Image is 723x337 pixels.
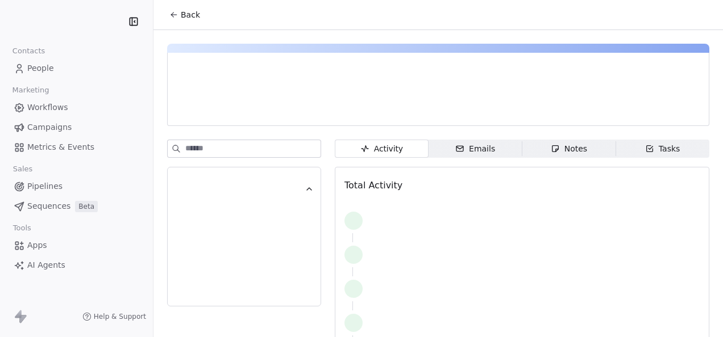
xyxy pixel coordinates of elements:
a: AI Agents [9,256,144,275]
span: Apps [27,239,47,251]
span: People [27,62,54,74]
a: People [9,59,144,78]
span: Back [181,9,200,20]
a: Metrics & Events [9,138,144,157]
span: AI Agents [27,259,65,271]
span: Pipelines [27,180,63,192]
a: Help & Support [82,312,146,321]
span: Campaigns [27,121,72,133]
div: Notes [551,143,587,155]
button: Back [163,5,207,25]
span: Help & Support [94,312,146,321]
span: Marketing [7,82,54,99]
span: Metrics & Events [27,141,94,153]
span: Tools [8,220,36,237]
span: Workflows [27,102,68,113]
span: Beta [75,201,98,212]
a: Pipelines [9,177,144,196]
a: SequencesBeta [9,197,144,216]
a: Campaigns [9,118,144,137]
span: Total Activity [344,180,402,191]
div: Emails [455,143,495,155]
a: Apps [9,236,144,255]
span: Contacts [7,43,50,60]
div: Tasks [645,143,680,155]
span: Sales [8,161,38,178]
a: Workflows [9,98,144,117]
span: Sequences [27,200,70,212]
